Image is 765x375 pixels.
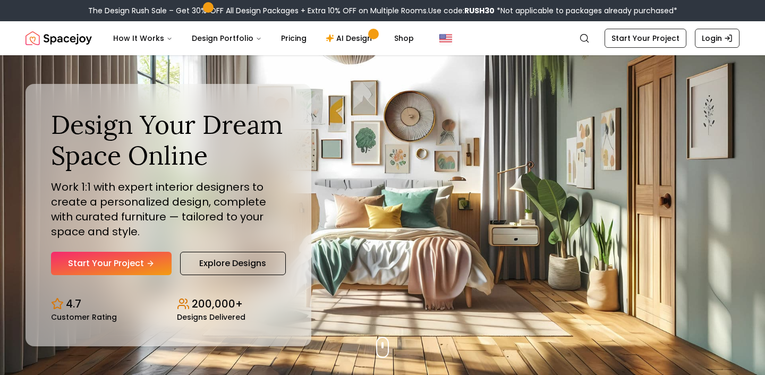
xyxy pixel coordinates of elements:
small: Customer Rating [51,313,117,321]
div: Design stats [51,288,286,321]
nav: Global [25,21,739,55]
a: AI Design [317,28,384,49]
button: Design Portfolio [183,28,270,49]
a: Start Your Project [605,29,686,48]
h1: Design Your Dream Space Online [51,109,286,171]
nav: Main [105,28,422,49]
a: Shop [386,28,422,49]
small: Designs Delivered [177,313,245,321]
a: Start Your Project [51,252,172,275]
a: Login [695,29,739,48]
div: The Design Rush Sale – Get 30% OFF All Design Packages + Extra 10% OFF on Multiple Rooms. [88,5,677,16]
p: Work 1:1 with expert interior designers to create a personalized design, complete with curated fu... [51,180,286,239]
button: How It Works [105,28,181,49]
img: Spacejoy Logo [25,28,92,49]
p: 200,000+ [192,296,243,311]
a: Explore Designs [180,252,286,275]
b: RUSH30 [464,5,495,16]
span: *Not applicable to packages already purchased* [495,5,677,16]
span: Use code: [428,5,495,16]
a: Pricing [273,28,315,49]
p: 4.7 [66,296,81,311]
a: Spacejoy [25,28,92,49]
img: United States [439,32,452,45]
